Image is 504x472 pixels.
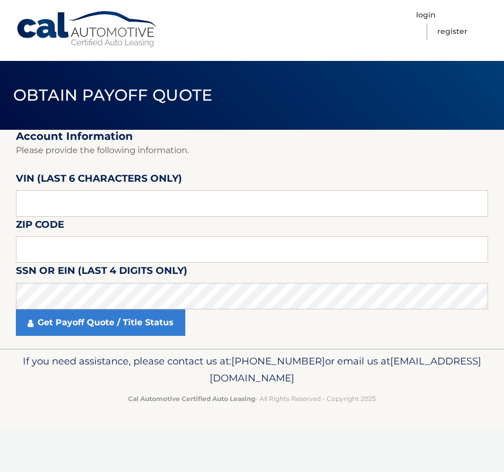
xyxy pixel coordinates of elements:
[16,130,488,143] h2: Account Information
[16,353,488,387] p: If you need assistance, please contact us at: or email us at
[16,309,185,336] a: Get Payoff Quote / Title Status
[16,171,182,190] label: VIN (last 6 characters only)
[437,23,467,40] a: Register
[16,217,64,236] label: Zip Code
[16,143,488,158] p: Please provide the following information.
[416,7,436,23] a: Login
[16,263,187,282] label: SSN or EIN (last 4 digits only)
[231,355,325,367] span: [PHONE_NUMBER]
[16,11,159,48] a: Cal Automotive
[16,393,488,404] p: - All Rights Reserved - Copyright 2025
[13,85,213,105] span: Obtain Payoff Quote
[128,395,255,403] strong: Cal Automotive Certified Auto Leasing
